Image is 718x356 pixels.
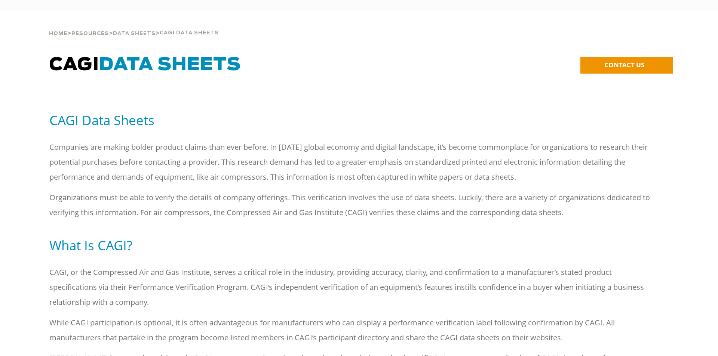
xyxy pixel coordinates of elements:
[49,56,241,74] span: CAGI
[604,61,644,69] span: CONTACT US
[49,265,655,310] p: CAGI, or the Compressed Air and Gas Institute, serves a critical role in the industry, providing ...
[49,30,67,37] a: Home
[113,30,156,37] a: Data Sheets
[49,140,655,185] p: Companies are making bolder product claims than ever before. In [DATE] global economy and digital...
[49,190,655,220] p: Organizations must be able to verify the details of company offerings. This verification involves...
[71,30,109,37] a: Resources
[49,315,655,345] p: While CAGI participation is optional, it is often advantageous for manufacturers who can display ...
[49,31,67,36] span: Home
[99,56,241,74] span: Data Sheets
[49,237,669,254] h5: What Is CAGI?
[49,11,219,40] div: > > >
[113,31,156,36] span: Data Sheets
[160,31,219,35] span: Cagi Data Sheets
[580,57,673,74] a: CONTACT US
[71,31,109,36] span: Resources
[49,112,669,129] h5: CAGI Data Sheets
